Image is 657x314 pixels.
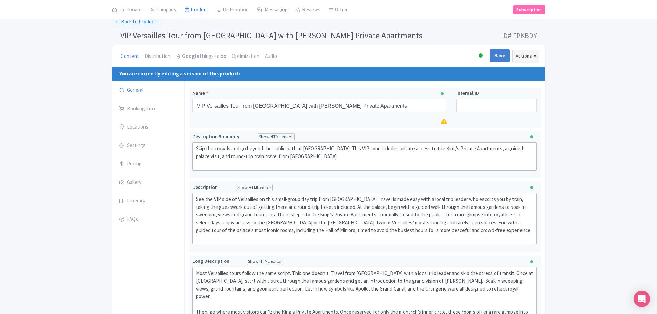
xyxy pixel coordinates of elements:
div: Show HTML editor [236,184,273,191]
a: Subscription [513,5,545,14]
input: Save [490,49,510,62]
div: You are currently editing a version of this product: [119,70,240,78]
span: Description [192,184,219,191]
span: ID# FPKBDY [501,29,537,42]
div: See the VIP side of Versailles on this small-group day trip from [GEOGRAPHIC_DATA]. Travel is mad... [196,195,534,242]
a: FAQs [112,210,184,229]
span: VIP Versailles Tour from [GEOGRAPHIC_DATA] with [PERSON_NAME] Private Apartments [120,30,422,41]
button: Actions [512,50,539,62]
a: Settings [112,136,184,155]
span: Name [192,90,205,97]
div: Show HTML editor [247,258,284,265]
div: Open Intercom Messenger [634,291,650,307]
a: GoogleThings to do [176,45,226,68]
a: Itinerary [112,191,184,211]
a: General [112,81,184,100]
a: Audio [265,45,277,68]
span: Internal ID [456,90,479,97]
a: Content [121,45,139,68]
a: Optimization [232,45,259,68]
div: Active [477,51,484,61]
div: Skip the crowds and go beyond the public path at [GEOGRAPHIC_DATA]. This VIP tour includes privat... [196,145,534,168]
a: Distribution [145,45,170,68]
strong: Google [182,52,199,60]
a: ← Back to Products [112,15,161,29]
span: Description Summary [192,133,240,140]
a: Locations [112,118,184,137]
div: Show HTML editor [258,133,295,141]
a: Booking Info [112,99,184,119]
span: Long Description [192,258,229,264]
a: Gallery [112,173,184,192]
a: Pricing [112,154,184,174]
